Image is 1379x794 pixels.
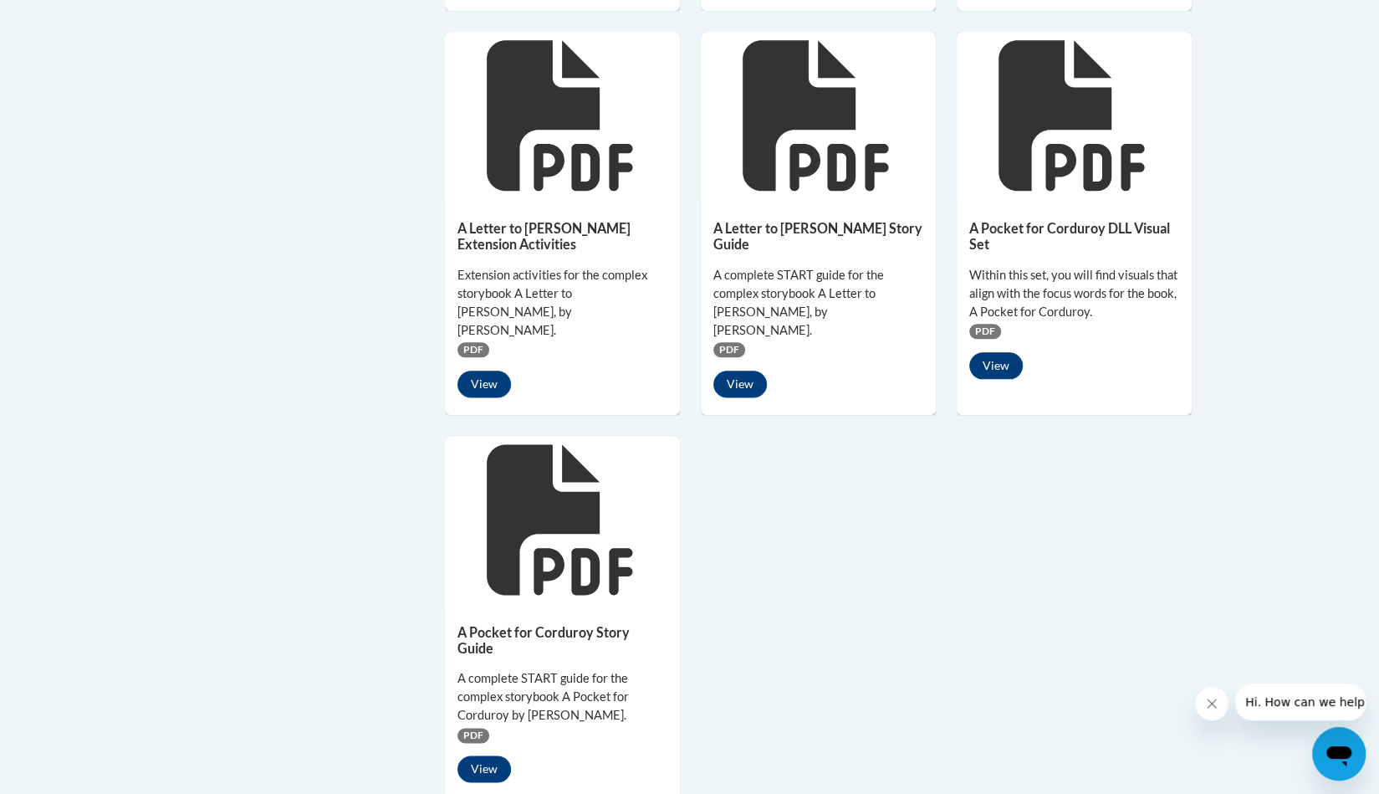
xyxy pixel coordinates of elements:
[1195,687,1228,720] iframe: Close message
[969,220,1179,253] h5: A Pocket for Corduroy DLL Visual Set
[457,266,667,340] div: Extension activities for the complex storybook A Letter to [PERSON_NAME], by [PERSON_NAME].
[969,352,1023,379] button: View
[1235,684,1366,720] iframe: Message from company
[457,756,511,782] button: View
[10,12,135,25] span: Hi. How can we help?
[1312,727,1366,781] iframe: Button to launch messaging window
[457,728,489,743] span: PDF
[713,371,767,397] button: View
[457,342,489,357] span: PDF
[457,669,667,725] div: A complete START guide for the complex storybook A Pocket for Corduroy by [PERSON_NAME].
[969,324,1001,339] span: PDF
[457,220,667,253] h5: A Letter to [PERSON_NAME] Extension Activities
[713,266,923,340] div: A complete START guide for the complex storybook A Letter to [PERSON_NAME], by [PERSON_NAME].
[969,266,1179,321] div: Within this set, you will find visuals that align with the focus words for the book, A Pocket for...
[713,342,745,357] span: PDF
[457,371,511,397] button: View
[713,220,923,253] h5: A Letter to [PERSON_NAME] Story Guide
[457,624,667,657] h5: A Pocket for Corduroy Story Guide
